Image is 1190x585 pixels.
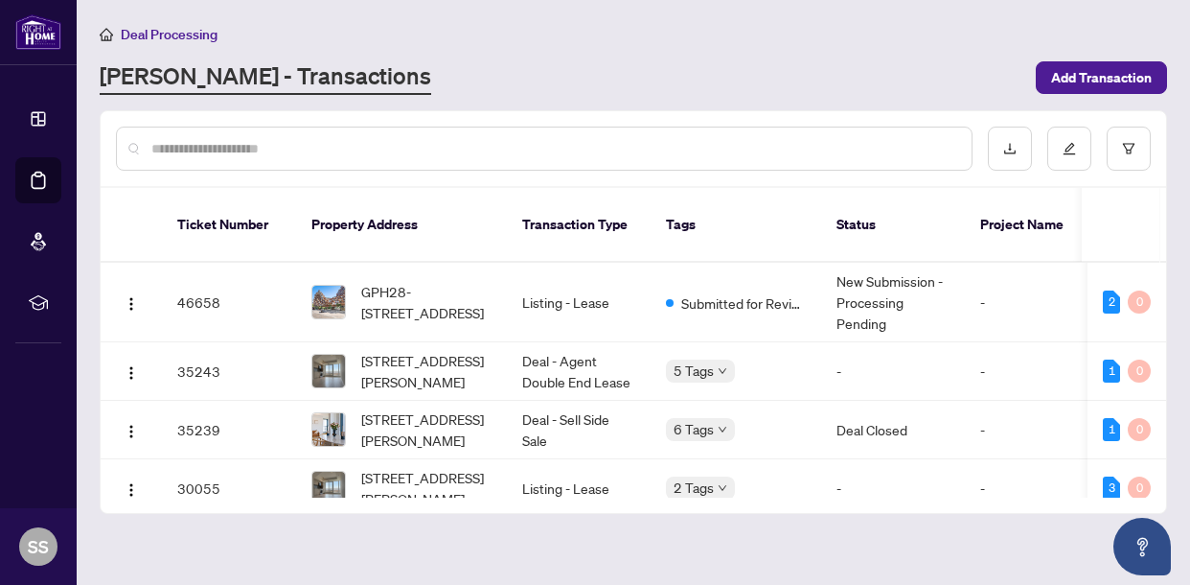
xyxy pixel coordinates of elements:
[361,281,492,323] span: GPH28-[STREET_ADDRESS]
[965,459,1130,518] td: -
[507,188,651,263] th: Transaction Type
[15,14,61,50] img: logo
[1103,291,1120,314] div: 2
[162,188,296,263] th: Ticket Number
[507,342,651,401] td: Deal - Agent Double End Lease
[674,477,714,499] span: 2 Tags
[821,342,965,401] td: -
[507,459,651,518] td: Listing - Lease
[718,425,727,434] span: down
[162,401,296,459] td: 35239
[674,360,714,382] span: 5 Tags
[28,533,49,560] span: SS
[361,409,492,451] span: [STREET_ADDRESS][PERSON_NAME]
[124,296,139,312] img: Logo
[507,401,651,459] td: Deal - Sell Side Sale
[1128,477,1151,500] div: 0
[681,292,806,314] span: Submitted for Review
[1128,418,1151,441] div: 0
[1103,360,1120,383] div: 1
[1122,142,1135,155] span: filter
[1107,127,1151,171] button: filter
[100,60,431,95] a: [PERSON_NAME] - Transactions
[674,418,714,440] span: 6 Tags
[1128,291,1151,314] div: 0
[312,286,345,318] img: thumbnail-img
[821,188,965,263] th: Status
[718,483,727,493] span: down
[361,350,492,392] span: [STREET_ADDRESS][PERSON_NAME]
[100,28,113,41] span: home
[124,365,139,381] img: Logo
[965,342,1130,401] td: -
[1063,142,1076,155] span: edit
[988,127,1032,171] button: download
[312,472,345,504] img: thumbnail-img
[1103,477,1120,500] div: 3
[116,287,147,317] button: Logo
[965,401,1130,459] td: -
[821,459,965,518] td: -
[361,467,492,509] span: [STREET_ADDRESS][PERSON_NAME]
[821,263,965,342] td: New Submission - Processing Pending
[312,413,345,446] img: thumbnail-img
[162,263,296,342] td: 46658
[1128,360,1151,383] div: 0
[1003,142,1017,155] span: download
[965,188,1080,263] th: Project Name
[1051,62,1152,93] span: Add Transaction
[651,188,821,263] th: Tags
[821,401,965,459] td: Deal Closed
[121,26,217,43] span: Deal Processing
[1103,418,1120,441] div: 1
[162,342,296,401] td: 35243
[116,414,147,445] button: Logo
[312,355,345,387] img: thumbnail-img
[1047,127,1091,171] button: edit
[162,459,296,518] td: 30055
[965,263,1130,342] td: -
[1036,61,1167,94] button: Add Transaction
[507,263,651,342] td: Listing - Lease
[116,356,147,386] button: Logo
[124,424,139,439] img: Logo
[718,366,727,376] span: down
[1113,518,1171,575] button: Open asap
[116,473,147,503] button: Logo
[296,188,507,263] th: Property Address
[124,482,139,498] img: Logo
